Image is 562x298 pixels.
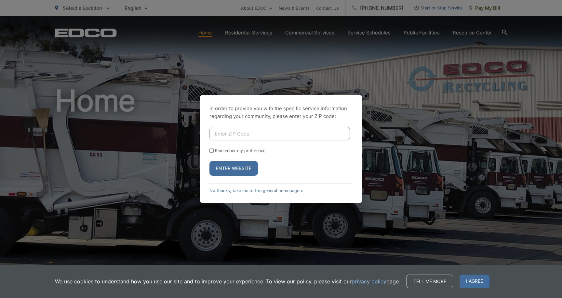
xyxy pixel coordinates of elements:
[215,148,265,153] label: Remember my preference
[460,275,489,288] span: I agree
[209,127,350,140] input: Enter ZIP Code
[407,275,453,288] a: Tell me more
[352,278,386,285] a: privacy policy
[209,188,303,193] a: No thanks, take me to the general homepage >
[209,161,258,176] button: Enter Website
[209,105,353,120] p: In order to provide you with the specific service information regarding your community, please en...
[55,278,400,285] p: We use cookies to understand how you use our site and to improve your experience. To view our pol...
